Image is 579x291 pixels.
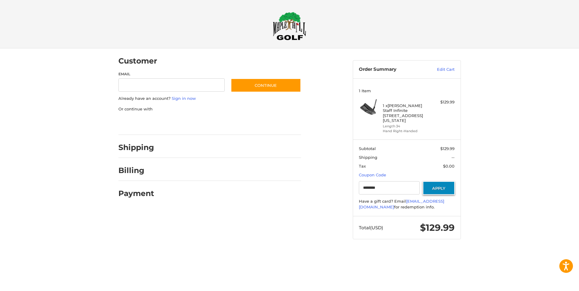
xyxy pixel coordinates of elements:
[118,143,154,152] h2: Shipping
[452,155,455,160] span: --
[219,118,264,129] iframe: PayPal-venmo
[168,118,213,129] iframe: PayPal-paylater
[118,96,301,102] p: Already have an account?
[359,155,377,160] span: Shipping
[359,225,383,231] span: Total (USD)
[420,222,455,233] span: $129.99
[431,99,455,105] div: $129.99
[359,88,455,93] h3: 1 Item
[383,129,429,134] li: Hand Right-Handed
[172,96,196,101] a: Sign in now
[359,198,455,210] div: Have a gift card? Email for redemption info.
[118,106,301,112] p: Or continue with
[118,56,157,66] h2: Customer
[383,103,429,123] h4: 1 x [PERSON_NAME] Staff Infinite [STREET_ADDRESS][US_STATE]
[359,67,424,73] h3: Order Summary
[231,78,301,92] button: Continue
[118,189,154,198] h2: Payment
[424,67,455,73] a: Edit Cart
[116,118,162,129] iframe: PayPal-paypal
[273,12,306,40] img: Maple Hill Golf
[359,172,386,177] a: Coupon Code
[359,164,366,168] span: Tax
[440,146,455,151] span: $129.99
[423,181,455,195] button: Apply
[118,71,225,77] label: Email
[443,164,455,168] span: $0.00
[359,181,420,195] input: Gift Certificate or Coupon Code
[359,146,376,151] span: Subtotal
[383,124,429,129] li: Length 34
[118,166,154,175] h2: Billing
[529,275,579,291] iframe: Google Customer Reviews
